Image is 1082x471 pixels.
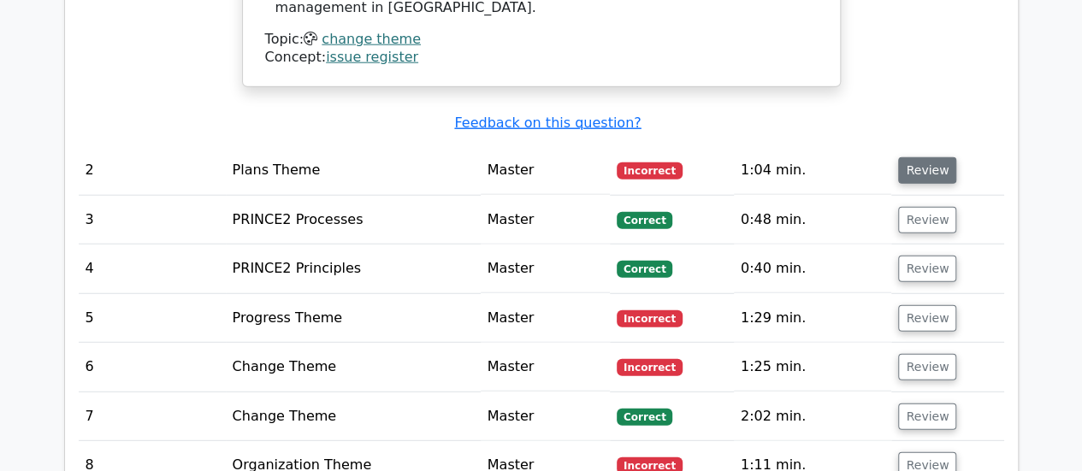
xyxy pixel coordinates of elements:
[481,244,610,293] td: Master
[226,196,481,244] td: PRINCE2 Processes
[898,305,956,332] button: Review
[481,294,610,343] td: Master
[898,403,956,430] button: Review
[79,343,226,392] td: 6
[265,31,818,49] div: Topic:
[322,31,421,47] a: change theme
[617,310,683,327] span: Incorrect
[454,115,641,131] a: Feedback on this question?
[481,196,610,244] td: Master
[734,294,892,343] td: 1:29 min.
[734,196,892,244] td: 0:48 min.
[265,49,818,67] div: Concept:
[617,261,672,278] span: Correct
[481,146,610,195] td: Master
[734,146,892,195] td: 1:04 min.
[481,392,610,441] td: Master
[617,359,683,376] span: Incorrect
[898,157,956,184] button: Review
[898,256,956,282] button: Review
[226,343,481,392] td: Change Theme
[79,294,226,343] td: 5
[617,212,672,229] span: Correct
[79,392,226,441] td: 7
[226,294,481,343] td: Progress Theme
[617,409,672,426] span: Correct
[617,162,683,180] span: Incorrect
[734,343,892,392] td: 1:25 min.
[79,244,226,293] td: 4
[226,244,481,293] td: PRINCE2 Principles
[79,196,226,244] td: 3
[734,392,892,441] td: 2:02 min.
[226,146,481,195] td: Plans Theme
[79,146,226,195] td: 2
[734,244,892,293] td: 0:40 min.
[481,343,610,392] td: Master
[898,207,956,233] button: Review
[326,49,418,65] a: issue register
[226,392,481,441] td: Change Theme
[898,354,956,380] button: Review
